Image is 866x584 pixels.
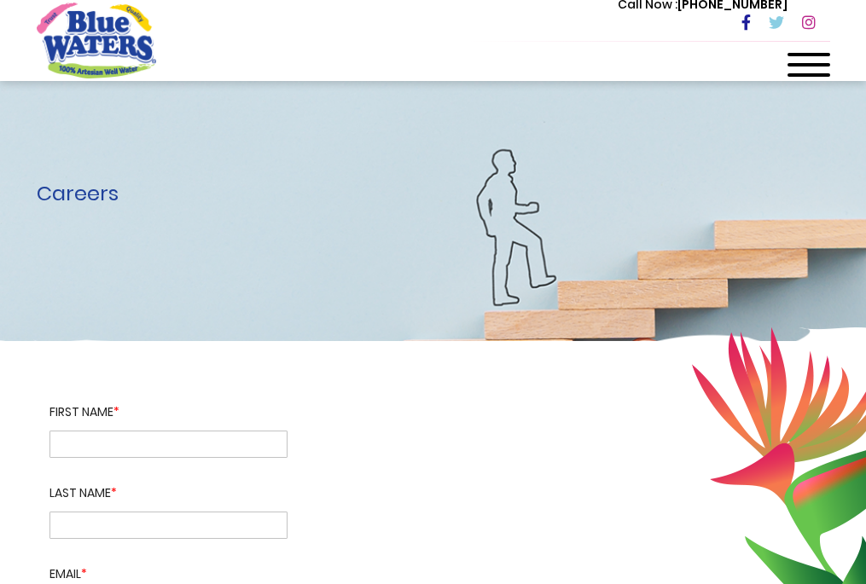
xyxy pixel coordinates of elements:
[49,403,288,431] label: First name
[37,182,830,206] h1: Careers
[49,458,288,512] label: Last Name
[37,3,156,78] a: store logo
